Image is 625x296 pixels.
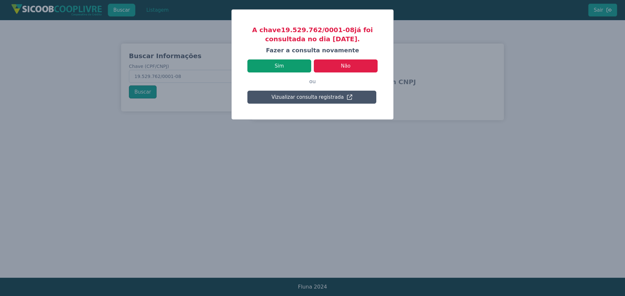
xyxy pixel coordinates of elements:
[247,72,378,91] p: ou
[314,59,378,72] button: Não
[247,25,378,44] h3: A chave 19.529.762/0001-08 já foi consultada no dia [DATE].
[247,46,378,54] h4: Fazer a consulta novamente
[247,91,376,104] button: Vizualizar consulta registrada
[247,59,311,72] button: Sim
